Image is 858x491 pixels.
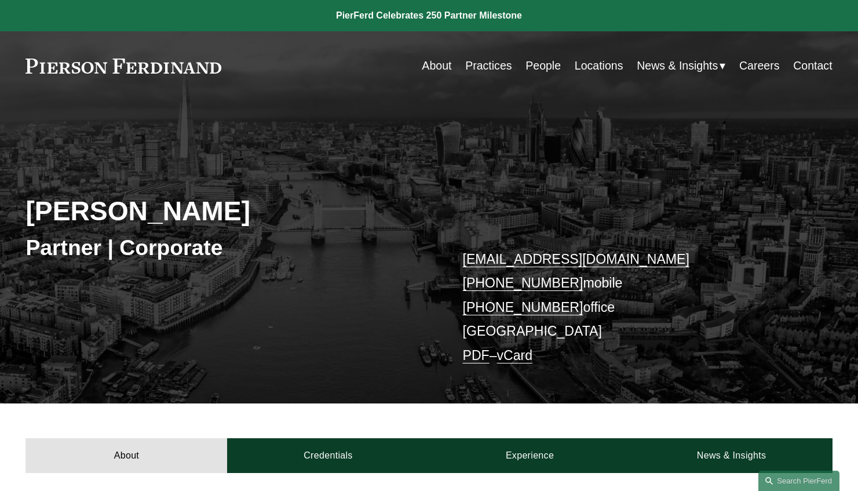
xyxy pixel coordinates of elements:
[465,54,512,77] a: Practices
[429,438,630,473] a: Experience
[575,54,623,77] a: Locations
[758,471,839,491] a: Search this site
[497,348,533,363] a: vCard
[422,54,451,77] a: About
[463,300,583,315] a: [PHONE_NUMBER]
[463,252,689,267] a: [EMAIL_ADDRESS][DOMAIN_NAME]
[463,348,490,363] a: PDF
[739,54,780,77] a: Careers
[631,438,833,473] a: News & Insights
[463,275,583,290] a: [PHONE_NUMBER]
[637,56,718,76] span: News & Insights
[525,54,561,77] a: People
[793,54,832,77] a: Contact
[463,248,799,368] p: mobile office [GEOGRAPHIC_DATA] –
[25,195,429,228] h2: [PERSON_NAME]
[637,54,725,77] a: folder dropdown
[227,438,429,473] a: Credentials
[25,438,227,473] a: About
[25,234,429,261] h3: Partner | Corporate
